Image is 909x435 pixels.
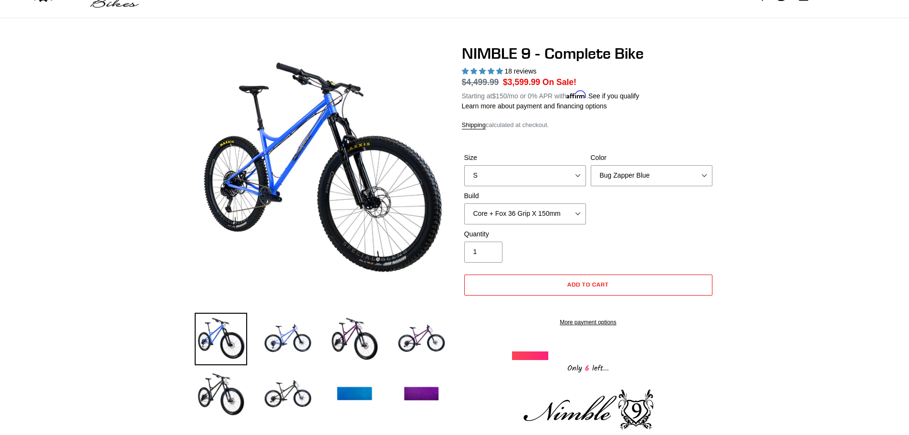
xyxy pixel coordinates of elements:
a: Learn more about payment and financing options [462,102,607,110]
span: Affirm [566,91,586,99]
a: More payment options [464,318,712,327]
div: calculated at checkout. [462,120,715,130]
label: Quantity [464,229,586,239]
img: Load image into Gallery viewer, NIMBLE 9 - Complete Bike [328,368,381,421]
label: Build [464,191,586,201]
img: Load image into Gallery viewer, NIMBLE 9 - Complete Bike [395,313,448,365]
span: $3,599.99 [503,77,540,87]
img: Load image into Gallery viewer, NIMBLE 9 - Complete Bike [261,313,314,365]
span: $150 [492,92,507,100]
span: 6 [582,362,592,374]
span: Add to cart [567,281,609,288]
a: See if you qualify - Learn more about Affirm Financing (opens in modal) [588,92,639,100]
span: 18 reviews [504,67,536,75]
p: Starting at /mo or 0% APR with . [462,89,639,101]
div: Only left... [512,360,665,375]
label: Size [464,153,586,163]
img: Load image into Gallery viewer, NIMBLE 9 - Complete Bike [195,368,247,421]
span: 4.89 stars [462,67,505,75]
s: $4,499.99 [462,77,499,87]
label: Color [591,153,712,163]
img: Load image into Gallery viewer, NIMBLE 9 - Complete Bike [328,313,381,365]
img: Load image into Gallery viewer, NIMBLE 9 - Complete Bike [261,368,314,421]
img: Load image into Gallery viewer, NIMBLE 9 - Complete Bike [395,368,448,421]
img: Load image into Gallery viewer, NIMBLE 9 - Complete Bike [195,313,247,365]
span: On Sale! [543,76,576,88]
a: Shipping [462,121,486,129]
button: Add to cart [464,275,712,296]
h1: NIMBLE 9 - Complete Bike [462,44,715,63]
